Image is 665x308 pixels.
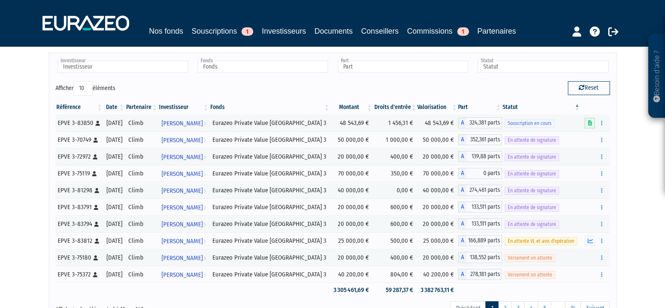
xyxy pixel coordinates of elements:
[505,254,555,262] span: Versement en attente
[330,165,373,182] td: 70 000,00 €
[212,270,328,279] div: Eurazeo Private Value [GEOGRAPHIC_DATA] 3
[373,249,417,266] td: 400,00 €
[203,149,206,165] i: Voir l'investisseur
[407,25,469,37] a: Commissions1
[106,152,122,161] div: [DATE]
[505,220,559,228] span: En attente de signature
[458,100,502,114] th: Part: activer pour trier la colonne par ordre croissant
[212,169,328,178] div: Eurazeo Private Value [GEOGRAPHIC_DATA] 3
[505,187,559,195] span: En attente de signature
[241,27,253,36] span: 1
[212,135,328,144] div: Eurazeo Private Value [GEOGRAPHIC_DATA] 3
[458,168,502,179] div: A - Eurazeo Private Value Europe 3
[162,217,203,232] span: [PERSON_NAME]
[158,100,209,114] th: Investisseur: activer pour trier la colonne par ordre croissant
[42,16,129,31] img: 1732889491-logotype_eurazeo_blanc_rvb.png
[458,235,502,246] div: A - Eurazeo Private Value Europe 3
[106,253,122,262] div: [DATE]
[458,202,502,212] div: A - Eurazeo Private Value Europe 3
[417,249,458,266] td: 20 000,00 €
[58,186,101,195] div: EPVE 3-81298
[103,100,125,114] th: Date: activer pour trier la colonne par ordre croissant
[125,199,158,215] td: Climb
[417,232,458,249] td: 25 000,00 €
[125,165,158,182] td: Climb
[373,100,417,114] th: Droits d'entrée: activer pour trier la colonne par ordre croissant
[505,237,577,245] span: En attente VL et avis d'opération
[330,232,373,249] td: 25 000,00 €
[458,252,466,263] span: A
[203,250,206,266] i: Voir l'investisseur
[106,236,122,245] div: [DATE]
[125,182,158,199] td: Climb
[466,134,502,145] span: 352,361 parts
[158,148,209,165] a: [PERSON_NAME]
[58,135,101,144] div: EPVE 3-70749
[106,135,122,144] div: [DATE]
[56,81,115,96] label: Afficher éléments
[162,200,203,215] span: [PERSON_NAME]
[373,148,417,165] td: 400,00 €
[58,119,101,127] div: EPVE 3-83850
[125,232,158,249] td: Climb
[56,100,103,114] th: Référence : activer pour trier la colonne par ordre croissant
[106,186,122,195] div: [DATE]
[158,182,209,199] a: [PERSON_NAME]
[373,215,417,232] td: 600,00 €
[330,266,373,283] td: 40 200,00 €
[212,236,328,245] div: Eurazeo Private Value [GEOGRAPHIC_DATA] 3
[58,253,101,262] div: EPVE 3-75180
[191,25,253,38] a: Souscriptions1
[330,283,373,297] td: 3 305 461,69 €
[458,151,466,162] span: A
[373,165,417,182] td: 350,00 €
[373,114,417,131] td: 1 456,31 €
[457,27,469,36] span: 1
[158,165,209,182] a: [PERSON_NAME]
[505,153,559,161] span: En attente de signature
[330,199,373,215] td: 20 000,00 €
[417,114,458,131] td: 48 543,69 €
[92,171,97,176] i: [Français] Personne physique
[125,249,158,266] td: Climb
[466,151,502,162] span: 139,88 parts
[330,131,373,148] td: 50 000,00 €
[125,100,158,114] th: Partenaire: activer pour trier la colonne par ordre croissant
[58,169,101,178] div: EPVE 3-75119
[74,81,93,96] select: Afficheréléments
[149,25,183,37] a: Nos fonds
[458,218,466,229] span: A
[477,25,516,37] a: Partenaires
[458,269,466,280] span: A
[125,114,158,131] td: Climb
[158,131,209,148] a: [PERSON_NAME]
[158,232,209,249] a: [PERSON_NAME]
[505,136,559,144] span: En attente de signature
[93,272,98,277] i: [Français] Personne physique
[158,249,209,266] a: [PERSON_NAME]
[373,232,417,249] td: 500,00 €
[209,100,331,114] th: Fonds: activer pour trier la colonne par ordre croissant
[94,205,98,210] i: [Français] Personne physique
[505,204,559,212] span: En attente de signature
[652,38,662,114] p: Besoin d'aide ?
[417,199,458,215] td: 20 000,00 €
[505,271,555,279] span: Versement en attente
[505,170,559,178] span: En attente de signature
[203,183,206,199] i: Voir l'investisseur
[106,220,122,228] div: [DATE]
[95,121,100,126] i: [Français] Personne physique
[568,81,610,95] button: Reset
[162,267,203,283] span: [PERSON_NAME]
[466,269,502,280] span: 278,181 parts
[458,218,502,229] div: A - Eurazeo Private Value Europe 3
[417,215,458,232] td: 20 000,00 €
[458,168,466,179] span: A
[203,267,206,283] i: Voir l'investisseur
[466,202,502,212] span: 133,511 parts
[58,203,101,212] div: EPVE 3-83791
[330,148,373,165] td: 20 000,00 €
[505,119,554,127] span: Souscription en cours
[203,133,206,148] i: Voir l'investisseur
[417,165,458,182] td: 70 000,00 €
